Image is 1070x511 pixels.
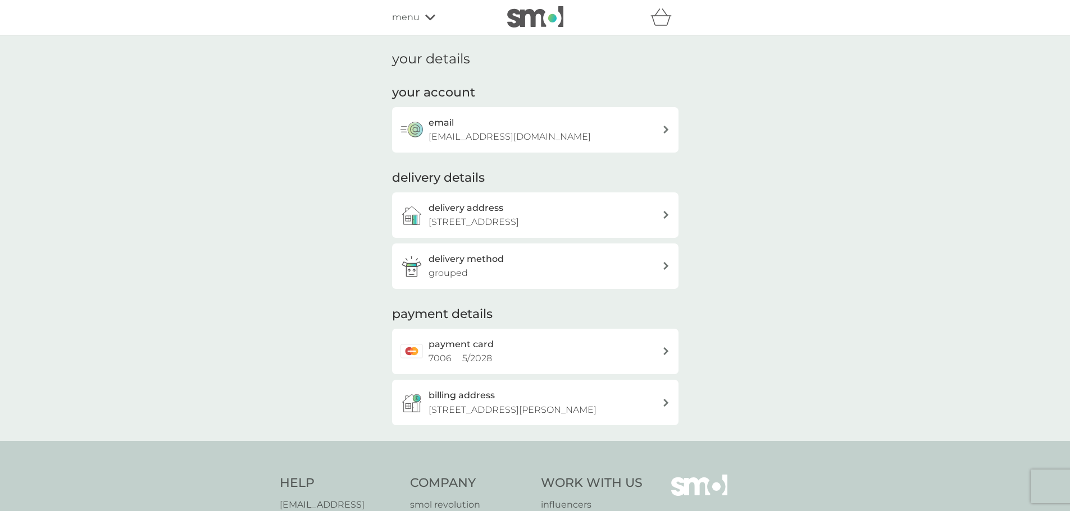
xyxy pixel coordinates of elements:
[429,403,597,417] p: [STREET_ADDRESS][PERSON_NAME]
[392,192,679,238] a: delivery address[STREET_ADDRESS]
[392,10,420,25] span: menu
[392,380,679,425] button: billing address[STREET_ADDRESS][PERSON_NAME]
[650,6,679,29] div: basket
[429,215,519,229] p: [STREET_ADDRESS]
[429,130,591,144] p: [EMAIL_ADDRESS][DOMAIN_NAME]
[392,51,470,67] h1: your details
[410,475,530,492] h4: Company
[392,329,679,374] a: payment card7006 5/2028
[392,169,485,187] h2: delivery details
[429,201,503,215] h3: delivery address
[392,243,679,289] a: delivery methodgrouped
[392,84,475,102] h2: your account
[392,107,679,153] button: email[EMAIL_ADDRESS][DOMAIN_NAME]
[429,388,495,403] h3: billing address
[462,353,492,363] span: 5 / 2028
[541,475,643,492] h4: Work With Us
[429,116,454,130] h3: email
[429,353,452,363] span: 7006
[429,252,504,266] h3: delivery method
[507,6,563,27] img: smol
[429,266,468,280] p: grouped
[429,337,494,352] h2: payment card
[280,475,399,492] h4: Help
[392,306,493,323] h2: payment details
